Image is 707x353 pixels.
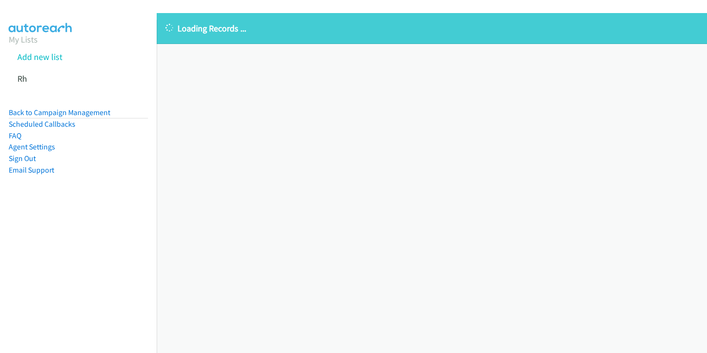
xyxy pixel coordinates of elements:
[9,142,55,151] a: Agent Settings
[9,165,54,175] a: Email Support
[9,131,21,140] a: FAQ
[165,22,698,35] p: Loading Records ...
[9,154,36,163] a: Sign Out
[17,51,62,62] a: Add new list
[9,34,38,45] a: My Lists
[9,108,110,117] a: Back to Campaign Management
[9,119,75,129] a: Scheduled Callbacks
[17,73,27,84] a: Rh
